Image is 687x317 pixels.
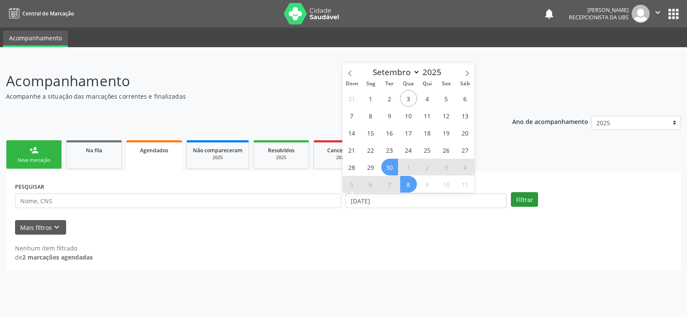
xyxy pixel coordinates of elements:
span: Outubro 10, 2025 [438,176,455,193]
span: Dom [343,81,362,87]
div: [PERSON_NAME] [569,6,629,14]
span: Sex [437,81,456,87]
button: notifications [543,8,555,20]
div: person_add [29,145,39,155]
span: Setembro 1, 2025 [362,90,379,107]
div: Nenhum item filtrado [15,244,93,253]
span: Setembro 4, 2025 [419,90,436,107]
span: Setembro 30, 2025 [381,159,398,175]
span: Agosto 31, 2025 [343,90,360,107]
span: Setembro 10, 2025 [400,107,417,124]
span: Não compareceram [193,147,243,154]
span: Setembro 5, 2025 [438,90,455,107]
span: Setembro 14, 2025 [343,124,360,141]
span: Setembro 20, 2025 [457,124,474,141]
span: Resolvidos [268,147,295,154]
span: Setembro 23, 2025 [381,142,398,158]
span: Setembro 21, 2025 [343,142,360,158]
span: Central de Marcação [22,10,74,17]
label: PESQUISAR [15,180,44,193]
strong: 2 marcações agendadas [22,253,93,261]
div: 2025 [260,154,303,161]
span: Setembro 18, 2025 [419,124,436,141]
span: Setembro 16, 2025 [381,124,398,141]
span: Setembro 12, 2025 [438,107,455,124]
span: Outubro 4, 2025 [457,159,474,175]
div: 2025 [193,154,243,161]
span: Setembro 7, 2025 [343,107,360,124]
button: Filtrar [511,192,538,207]
span: Setembro 8, 2025 [362,107,379,124]
span: Setembro 25, 2025 [419,142,436,158]
i: keyboard_arrow_down [52,223,61,232]
span: Setembro 2, 2025 [381,90,398,107]
span: Setembro 11, 2025 [419,107,436,124]
span: Setembro 26, 2025 [438,142,455,158]
span: Setembro 22, 2025 [362,142,379,158]
a: Central de Marcação [6,6,74,21]
span: Setembro 6, 2025 [457,90,474,107]
span: Setembro 3, 2025 [400,90,417,107]
i:  [653,8,663,17]
span: Recepcionista da UBS [569,14,629,21]
a: Acompanhamento [3,30,68,47]
span: Setembro 28, 2025 [343,159,360,175]
button: Mais filtroskeyboard_arrow_down [15,220,66,235]
span: Outubro 6, 2025 [362,176,379,193]
span: Agendados [140,147,168,154]
span: Outubro 11, 2025 [457,176,474,193]
p: Acompanhe a situação das marcações correntes e finalizadas [6,92,478,101]
span: Setembro 24, 2025 [400,142,417,158]
img: img [632,5,650,23]
span: Setembro 29, 2025 [362,159,379,175]
span: Outubro 8, 2025 [400,176,417,193]
span: Qui [418,81,437,87]
span: Setembro 15, 2025 [362,124,379,141]
button: apps [666,6,681,21]
p: Ano de acompanhamento [512,116,588,127]
div: de [15,253,93,262]
span: Setembro 19, 2025 [438,124,455,141]
span: Sáb [456,81,474,87]
span: Setembro 17, 2025 [400,124,417,141]
span: Outubro 9, 2025 [419,176,436,193]
span: Setembro 13, 2025 [457,107,474,124]
span: Outubro 7, 2025 [381,176,398,193]
span: Qua [399,81,418,87]
div: 2025 [320,154,363,161]
span: Outubro 2, 2025 [419,159,436,175]
span: Outubro 1, 2025 [400,159,417,175]
div: Nova marcação [12,157,55,163]
select: Month [369,66,420,78]
input: Nome, CNS [15,193,341,208]
input: Year [420,66,448,78]
span: Na fila [86,147,102,154]
span: Ter [380,81,399,87]
span: Cancelados [327,147,356,154]
button:  [650,5,666,23]
span: Outubro 5, 2025 [343,176,360,193]
span: Setembro 9, 2025 [381,107,398,124]
span: Setembro 27, 2025 [457,142,474,158]
span: Outubro 3, 2025 [438,159,455,175]
p: Acompanhamento [6,70,478,92]
span: Seg [361,81,380,87]
input: Selecione um intervalo [346,193,507,208]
